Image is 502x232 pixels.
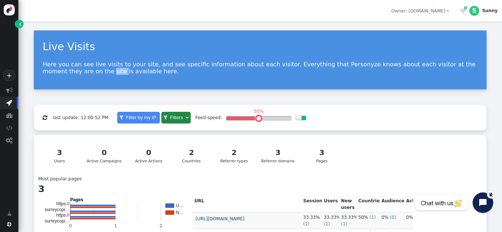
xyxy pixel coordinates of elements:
text: N… [176,210,184,215]
th: New users [339,196,356,213]
a: + [3,70,15,81]
span: 33.33% [324,215,341,220]
span:  [447,9,449,13]
div: Pages [306,147,337,164]
span: 1 [305,221,308,227]
a: 3Referrer domains [257,143,298,168]
p: Here you can see live visits to your site, and see specific information about each visitor. Every... [43,61,478,75]
td: Most popular pages [38,176,82,182]
a: 0Active Campaigns [83,143,125,168]
a:  [15,20,24,28]
a: 3Pages [302,143,341,168]
a:  [3,208,16,219]
span:  [6,87,12,93]
span:  [43,115,47,120]
text: surreycopi… [45,207,69,212]
span:  [6,99,12,106]
div: Countries [176,147,207,164]
span: Filter by my IP [124,115,158,120]
a:   [459,8,467,14]
span:  [164,115,167,120]
a: 2Referrer types [215,143,254,168]
button:  [38,112,51,123]
span: ( ) [324,221,330,227]
span: ( ) [303,221,309,227]
text: U… [176,203,184,208]
img: logo-icon.svg [4,4,15,15]
div: 0 [87,147,122,158]
text: surreycopi… [45,218,69,223]
div: Active Actions [133,147,164,164]
div: 3 [261,147,295,158]
div: Referrer domains [261,147,295,164]
text: Pages [70,197,83,202]
span: last update: 12:00:52 PM [53,115,108,120]
a: 0Active Actions [129,143,168,168]
text: 2 [159,223,162,228]
a: [URL][DOMAIN_NAME] [196,216,244,221]
a: 2Countries [172,143,211,168]
div: 2 [176,147,207,158]
span: 50% [358,215,368,220]
a:  Filter by my IP [117,112,160,124]
a: 3Users [40,143,79,168]
a:  Filters  [161,112,191,124]
span:  [6,112,12,118]
div: 50% [252,109,266,114]
th: URL [193,196,301,213]
th: Actions [404,196,423,213]
span: ( ) [341,221,347,227]
th: Countries [356,196,380,213]
span: 0 [392,215,395,220]
span:  [119,115,123,120]
b: 3 [38,184,44,194]
div: Sunny [482,8,498,13]
span:  [186,115,189,120]
span:  [6,125,12,131]
span: 1 [326,221,329,227]
div: 3 [306,147,337,158]
text: https:// [56,201,70,206]
span: ( ) [390,215,396,220]
span: 1 [371,215,374,220]
span: ( ) [370,215,376,220]
div: Referrer types [219,147,250,164]
span:  [460,9,466,13]
span: 0% [381,215,388,220]
div: 3 [44,147,75,158]
th: Audiences [380,196,404,213]
text: https:// [56,212,70,217]
th: Users [322,196,339,213]
div: 0 [133,147,164,158]
th: Sessions [301,196,322,213]
div: 2 [219,147,250,158]
span:  [6,137,12,143]
span: 1 [343,221,346,227]
span: 33.33% [341,215,358,220]
span:  [7,222,11,227]
span:  [19,21,21,27]
div: Feed speed: [195,114,222,121]
span:  [464,5,467,11]
span:  [7,210,11,217]
span: 33.33% [303,215,320,220]
div: Owner: [DOMAIN_NAME] [391,8,445,14]
div: Live Visits [43,39,478,55]
div: S [469,6,479,16]
span: 0% [406,215,413,220]
text: 1 [114,223,117,228]
text: 0 [69,223,72,228]
span: Filters [169,115,184,120]
div: Users [44,147,75,164]
div: Active Campaigns [87,147,122,164]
